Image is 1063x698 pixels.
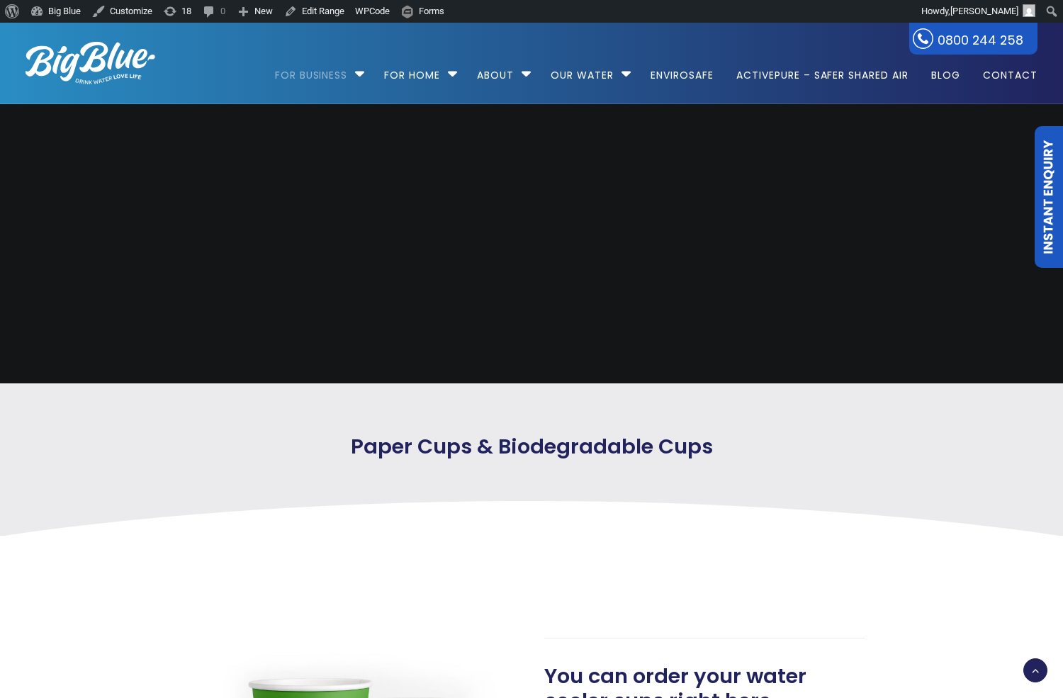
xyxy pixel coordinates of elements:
[467,23,524,114] a: About
[374,23,450,114] a: For Home
[541,23,624,114] a: Our Water
[950,6,1018,16] span: [PERSON_NAME]
[351,434,713,459] span: Paper Cups & Biodegradable Cups
[1035,126,1063,268] a: Instant Enquiry
[275,23,358,114] a: For Business
[726,23,918,114] a: ActivePure – Safer Shared Air
[973,23,1037,114] a: Contact
[969,604,1043,678] iframe: Chatbot
[921,23,970,114] a: Blog
[26,42,155,84] img: logo
[909,23,1037,55] a: 0800 244 258
[641,23,724,114] a: EnviroSafe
